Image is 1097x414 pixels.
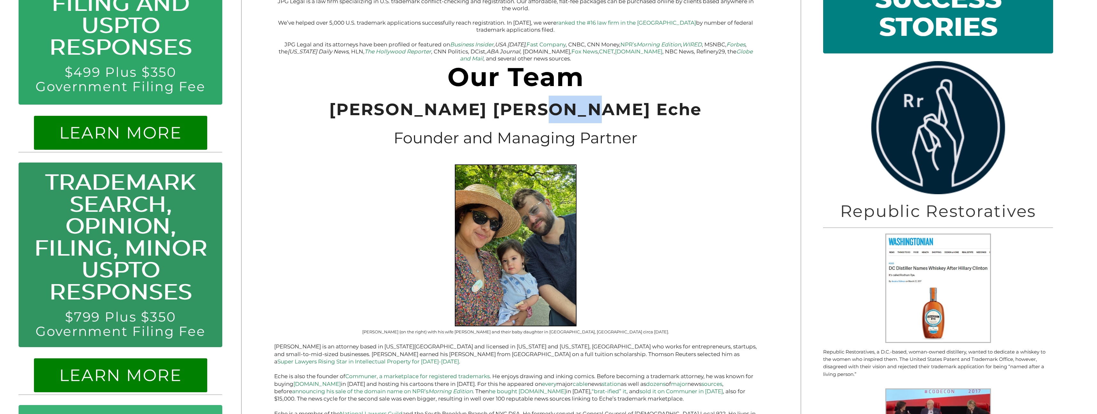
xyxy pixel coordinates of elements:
[274,373,757,402] p: Eche is also the founder of . He enjoys drawing and inking comics. Before becoming a trademark at...
[726,41,745,48] a: Forbes
[274,328,757,336] figcaption: [PERSON_NAME] (on the right) with his wife [PERSON_NAME] and their baby daughter in [GEOGRAPHIC_D...
[450,41,494,48] a: Business Insider
[636,41,681,48] em: Morning Edition
[885,234,991,343] img: Rodham Rye People Screenshot
[455,164,577,326] img: Jeremy and one-year-old M in Prospect Park
[646,381,666,387] a: dozens
[823,348,1053,378] p: Republic Restoratives, a D.C.-based, woman-owned distillery, wanted to dedicate a whiskey to the ...
[394,129,637,147] span: Founder and Managing Partner
[36,64,206,94] a: $499 Plus $350 Government Filing Fee
[556,20,696,26] a: ranked the #16 law firm in the [GEOGRAPHIC_DATA]
[592,388,626,394] a: “brat-ified” it
[292,388,473,394] a: announcing his sale of the domain name on NPR’sMorning Edition
[274,19,757,33] p: We’ve helped over 5,000 U.S. trademark applications successfully reach registration. In [DATE], w...
[573,381,588,387] a: cable
[460,48,753,62] a: Globe and Mail
[527,41,566,48] a: Fast Company
[277,358,459,365] a: Super Lawyers Rising Star in Intellectual Property for [DATE]-[DATE]
[274,41,757,62] p: JPG Legal and its attorneys have been profiled or featured on , , , CNBC, CNN Money, , , MSNBC, ,...
[428,388,473,394] em: Morning Edition
[542,381,556,387] a: every
[274,343,757,365] p: [PERSON_NAME] is an attorney based in [US_STATE][GEOGRAPHIC_DATA] and licensed in [US_STATE] and ...
[59,123,182,143] a: LEARN MORE
[329,99,702,119] span: [PERSON_NAME] [PERSON_NAME] Eche
[487,48,520,55] em: ABA Journal
[571,48,598,55] a: Fox News
[36,309,206,339] a: $799 Plus $350 Government Filing Fee
[615,48,662,55] a: [DOMAIN_NAME]
[602,381,621,387] a: station
[640,388,723,394] a: sold it on Communer in [DATE]
[620,41,681,48] a: NPR’sMorning Edition
[599,48,614,55] a: CNET
[701,381,722,387] a: sources
[495,41,525,48] em: USA [DATE]
[682,41,702,48] a: WIRED
[293,381,341,387] a: [DOMAIN_NAME]
[34,169,207,305] a: Trademark Search, Opinion, Filing, Minor USPTO Responses
[345,373,490,379] a: Communer, a marketplace for registered trademarks
[840,201,1036,221] span: Republic Restoratives
[867,61,1009,195] img: rrlogo.png
[288,48,348,55] em: [US_STATE] Daily News
[274,69,757,88] h1: Our Team
[671,381,687,387] a: major
[364,48,431,55] a: The Hollywood Reporter
[59,365,182,385] a: LEARN MORE
[489,388,566,394] a: he bought [DOMAIN_NAME]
